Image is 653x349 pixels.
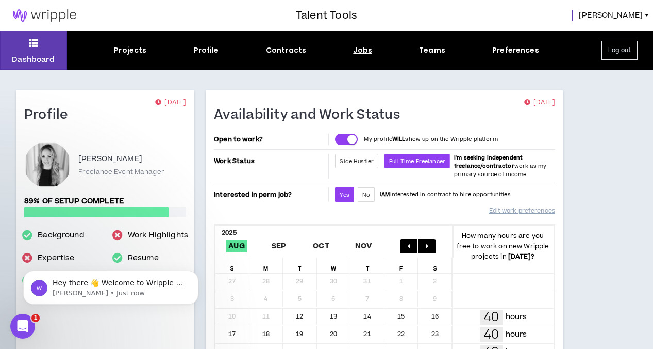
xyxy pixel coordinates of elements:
div: Projects [114,45,146,56]
a: Work Highlights [128,229,188,242]
iframe: Intercom live chat [10,314,35,339]
b: 2025 [222,228,237,237]
iframe: Intercom notifications message [8,249,214,321]
button: Log out [601,41,638,60]
h1: Availability and Work Status [214,107,408,123]
div: F [384,258,418,273]
strong: AM [381,191,390,198]
span: 1 [31,314,40,322]
span: Side Hustler [340,157,374,165]
p: My profile show up on the Wripple platform [364,135,497,144]
p: How many hours are you free to work on new Wripple projects in [452,231,554,262]
span: Sep [270,240,289,252]
p: 89% of setup complete [24,196,186,207]
p: [DATE] [155,98,186,108]
a: Background [38,229,84,242]
div: Contracts [266,45,306,56]
span: [PERSON_NAME] [579,10,643,21]
div: Jobs [353,45,372,56]
span: Oct [311,240,331,252]
span: Yes [340,191,349,199]
div: T [350,258,384,273]
h3: Talent Tools [296,8,357,23]
p: Open to work? [214,135,326,144]
div: S [215,258,249,273]
span: No [362,191,370,199]
div: W [317,258,351,273]
div: Preferences [492,45,539,56]
a: Edit work preferences [489,202,555,220]
div: Profile [194,45,219,56]
b: [DATE] ? [508,252,534,261]
p: I interested in contract to hire opportunities [380,191,511,199]
span: Aug [226,240,247,252]
p: Interested in perm job? [214,187,326,202]
div: Kelli E. [24,141,71,188]
div: T [283,258,317,273]
p: [PERSON_NAME] [78,153,142,165]
p: Work Status [214,154,326,168]
div: S [418,258,452,273]
strong: WILL [392,135,406,143]
span: Nov [353,240,374,252]
div: M [249,258,283,273]
p: Freelance Event Manager [78,167,164,177]
p: hours [506,329,527,340]
div: Teams [419,45,445,56]
p: [DATE] [524,98,555,108]
span: work as my primary source of income [454,154,546,178]
b: I'm seeking independent freelance/contractor [454,154,523,170]
h1: Profile [24,107,76,123]
p: hours [506,311,527,323]
p: Dashboard [12,54,55,65]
